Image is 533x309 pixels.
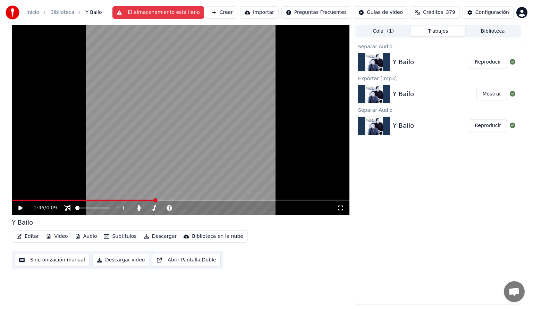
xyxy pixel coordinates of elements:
button: Biblioteca [465,26,520,36]
button: Reproducir [469,56,507,68]
button: Importar [240,6,279,19]
button: Guías de video [354,6,407,19]
div: Chat abierto [504,281,525,302]
button: Mostrar [476,88,507,100]
button: Configuración [463,6,514,19]
span: 4:09 [46,204,57,211]
span: 1:46 [34,204,44,211]
button: Editar [14,232,42,241]
div: Separar Audio [355,106,521,114]
button: El almacenamiento está lleno [112,6,204,19]
button: Video [43,232,70,241]
button: Abrir Pantalla Doble [152,254,220,266]
span: Y Bailo [85,9,102,16]
button: Sincronización manual [15,254,90,266]
span: 379 [446,9,455,16]
button: Créditos379 [410,6,460,19]
span: Créditos [423,9,443,16]
button: Descargar [141,232,180,241]
div: Configuración [475,9,509,16]
button: Trabajos [411,26,466,36]
button: Subtítulos [101,232,139,241]
button: Crear [207,6,237,19]
div: Biblioteca en la nube [192,233,243,240]
button: Cola [356,26,411,36]
nav: breadcrumb [26,9,102,16]
button: Descargar video [92,254,149,266]
button: Reproducir [469,119,507,132]
div: / [34,204,50,211]
div: Y Bailo [393,121,414,131]
span: ( 1 ) [387,28,394,35]
a: Biblioteca [50,9,74,16]
a: Inicio [26,9,39,16]
div: Y Bailo [393,89,414,99]
div: Separar Audio [355,42,521,50]
button: Audio [72,232,100,241]
div: Y Bailo [393,57,414,67]
div: Exportar [.mp3] [355,74,521,82]
button: Preguntas Frecuentes [281,6,351,19]
div: Y Bailo [12,218,33,227]
img: youka [6,6,19,19]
